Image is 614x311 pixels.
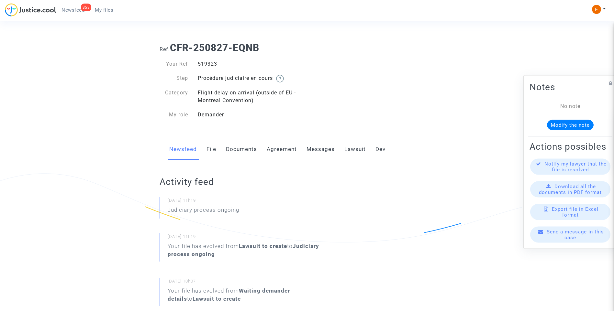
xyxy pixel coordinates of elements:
div: My role [155,111,193,119]
a: Lawsuit [344,139,366,160]
div: Your Ref [155,60,193,68]
small: [DATE] 11h19 [168,234,337,242]
span: Send a message in this case [547,229,604,241]
button: Modify the note [547,120,594,130]
div: No note [539,102,601,110]
span: Download all the documents in PDF format [539,184,602,195]
div: Your file has evolved from to [168,287,337,303]
img: jc-logo.svg [5,3,56,16]
h2: Notes [530,81,611,93]
img: help.svg [276,75,284,82]
p: Judiciary process ongoing [168,206,239,217]
div: Demander [193,111,307,119]
a: Messages [307,139,335,160]
div: Procédure judiciaire en cours [193,74,307,82]
div: 353 [81,4,92,11]
a: Documents [226,139,257,160]
a: File [207,139,216,160]
span: Notify my lawyer that the file is resolved [544,161,607,173]
b: Lawsuit to create [239,243,287,249]
a: My files [90,5,118,15]
span: Ref. [160,46,170,52]
span: My files [95,7,113,13]
a: Newsfeed [169,139,197,160]
img: ACg8ocIeiFvHKe4dA5oeRFd_CiCnuxWUEc1A2wYhRJE3TTWt=s96-c [592,5,601,14]
h2: Activity feed [160,176,337,188]
a: Dev [375,139,385,160]
b: Lawsuit to create [193,295,241,302]
a: Agreement [267,139,297,160]
div: Flight delay on arrival (outside of EU - Montreal Convention) [193,89,307,104]
b: Waiting demander details [168,287,290,302]
small: [DATE] 11h19 [168,198,337,206]
div: Step [155,74,193,82]
h2: Actions possibles [530,141,611,152]
small: [DATE] 10h07 [168,278,337,287]
b: CFR-250827-EQNB [170,42,259,53]
div: 519323 [193,60,307,68]
div: Category [155,89,193,104]
div: Your file has evolved from to [168,242,337,258]
span: Export file in Excel format [552,206,598,218]
span: Newsfeed [61,7,84,13]
a: 353Newsfeed [56,5,90,15]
